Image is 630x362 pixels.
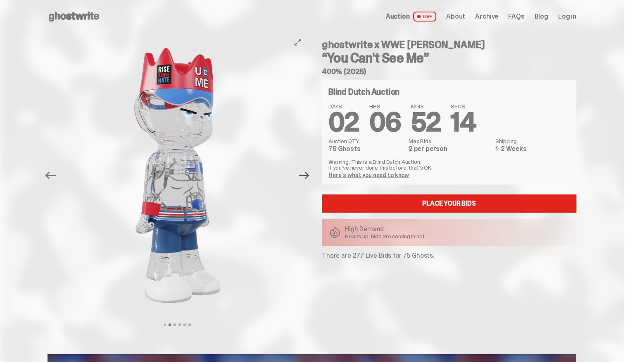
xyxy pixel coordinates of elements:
[508,13,524,20] a: FAQs
[169,324,171,326] button: View slide 2
[295,166,313,185] button: Next
[164,324,166,326] button: View slide 1
[178,324,181,326] button: View slide 4
[328,138,404,144] dt: Auction QTY
[386,12,436,22] a: Auction LIVE
[322,194,576,213] a: Place your Bids
[328,88,399,96] h4: Blind Dutch Auction
[328,146,404,152] dd: 75 Ghosts
[409,146,490,152] dd: 2 per person
[322,51,576,65] h3: “You Can't See Me”
[41,166,59,185] button: Previous
[413,12,437,22] span: LIVE
[411,105,441,139] span: 52
[64,33,291,318] img: John_Cena_Hero_3.png
[188,324,191,326] button: View slide 6
[475,13,498,20] a: Archive
[369,105,401,139] span: 06
[322,252,576,259] p: There are 277 Live Bids for 75 Ghosts.
[328,171,409,179] a: Here's what you need to know
[345,233,425,239] p: Heads up: bids are coming in hot
[411,103,441,109] span: MINS
[535,13,548,20] a: Blog
[446,13,465,20] a: About
[345,226,425,233] p: High Demand
[322,40,576,50] h4: ghostwrite x WWE [PERSON_NAME]
[174,324,176,326] button: View slide 3
[293,37,303,47] button: View full-screen
[495,146,570,152] dd: 1-2 Weeks
[451,105,476,139] span: 14
[183,324,186,326] button: View slide 5
[386,13,410,20] span: Auction
[322,68,576,75] h5: 400% (2025)
[558,13,576,20] a: Log in
[328,105,359,139] span: 02
[409,138,490,144] dt: Max Bids
[328,159,570,170] p: Warning: This is a Blind Dutch Auction. If you’ve never done this before, that’s OK.
[495,138,570,144] dt: Shipping
[328,103,359,109] span: DAYS
[451,103,476,109] span: SECS
[369,103,401,109] span: HRS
